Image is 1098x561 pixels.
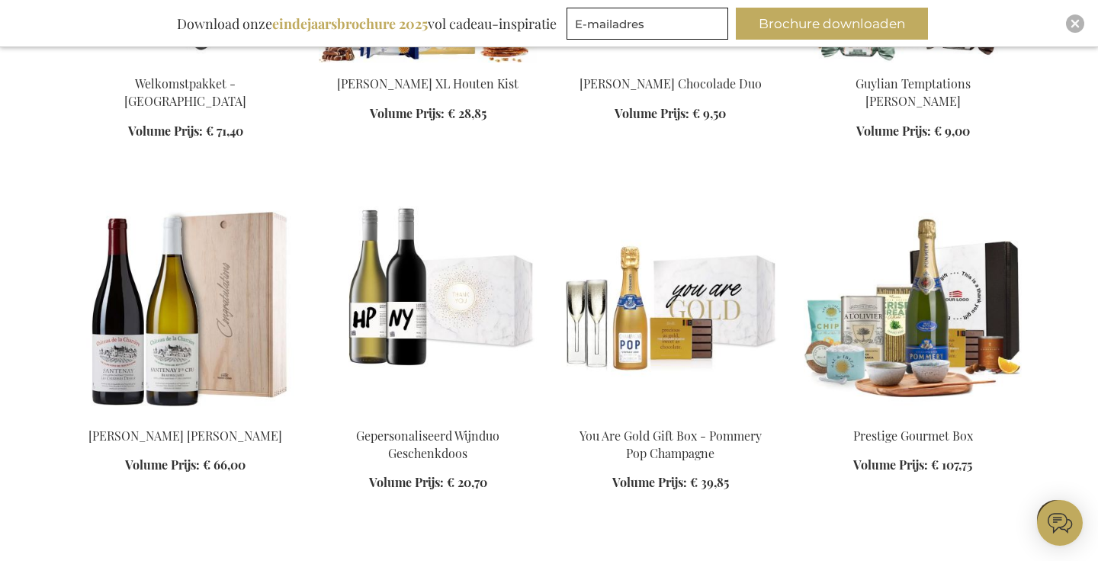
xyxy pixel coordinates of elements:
a: Welkomstpakket - [GEOGRAPHIC_DATA] [124,75,246,109]
span: Volume Prijs: [125,457,200,473]
a: Gepersonaliseerd Wijnduo Geschenkdoos [356,428,499,461]
input: E-mailadres [567,8,728,40]
span: € 20,70 [447,474,487,490]
a: Yves Girardin Santenay Wijnpakket [76,409,294,423]
img: Close [1071,19,1080,28]
a: Jules Destrooper XL Wooden Box Personalised 1 [319,56,537,71]
a: [PERSON_NAME] [PERSON_NAME] [88,428,282,444]
span: Volume Prijs: [369,474,444,490]
a: [PERSON_NAME] XL Houten Kist [337,75,518,91]
img: Yves Girardin Santenay Wijnpakket [76,201,294,415]
span: € 107,75 [931,457,972,473]
span: € 39,85 [690,474,729,490]
form: marketing offers and promotions [567,8,733,44]
span: Volume Prijs: [128,123,203,139]
div: Download onze vol cadeau-inspiratie [170,8,563,40]
a: Prestige Gourmet Box [804,409,1022,423]
span: Volume Prijs: [370,105,445,121]
b: eindejaarsbrochure 2025 [272,14,428,33]
span: € 66,00 [203,457,246,473]
span: € 71,40 [206,123,243,139]
a: You Are Gold Gift Box - Pommery Pop Champagne [561,409,779,423]
a: Guylian Temptations [PERSON_NAME] [856,75,971,109]
a: Volume Prijs: € 39,85 [612,474,729,492]
a: Volume Prijs: € 66,00 [125,457,246,474]
span: Volume Prijs: [856,123,931,139]
span: € 9,00 [934,123,970,139]
a: Volume Prijs: € 28,85 [370,105,486,123]
div: Close [1066,14,1084,33]
button: Brochure downloaden [736,8,928,40]
a: Volume Prijs: € 107,75 [853,457,972,474]
a: Volume Prijs: € 20,70 [369,474,487,492]
span: Volume Prijs: [612,474,687,490]
a: Volume Prijs: € 71,40 [128,123,243,140]
iframe: belco-activator-frame [1037,500,1083,546]
span: Volume Prijs: [853,457,928,473]
img: You Are Gold Gift Box - Pommery Pop Champagne [561,201,779,415]
img: Personalised Wine Duo Gift Box [319,201,537,415]
a: Personalised Wine Duo Gift Box [319,409,537,423]
a: Prestige Gourmet Box [853,428,973,444]
img: Prestige Gourmet Box [804,201,1022,415]
a: Guylian Temptations Tinnen Blik [804,56,1022,71]
a: You Are Gold Gift Box - Pommery Pop Champagne [579,428,762,461]
a: Volume Prijs: € 9,00 [856,123,970,140]
span: € 28,85 [448,105,486,121]
a: Welcome Aboard Gift Box - Black [76,56,294,71]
